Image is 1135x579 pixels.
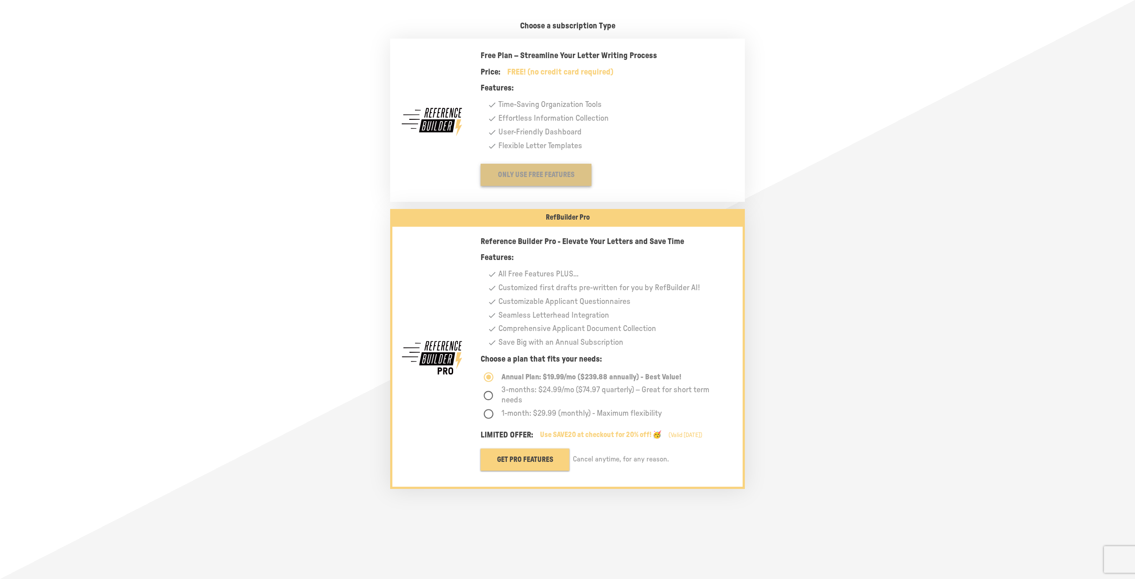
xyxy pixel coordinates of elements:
[546,213,590,222] p: RefBuilder Pro
[481,82,703,95] h6: Features:
[481,353,703,366] h6: Choose a plan that fits your needs:
[481,66,500,79] h6: Price:
[501,385,728,406] p: 3-months: $24.99/mo ($74.97 quarterly) – Great for short term needs
[392,236,466,478] img: Reference Builder Logo
[501,372,681,382] p: Annual Plan: $19.99/mo ($239.88 annually) - Best Value!
[481,50,728,62] h6: Free Plan – Streamline Your Letter Writing Process
[481,164,591,186] button: Only Use Free Features
[481,236,728,248] h6: Reference Builder Pro - Elevate Your Letters and Save Time
[392,50,466,193] img: Reference Builder Logo
[520,21,615,32] p: Choose a subscription Type
[501,409,662,419] p: 1-month: $29.99 (monthly) - Maximum flexibility
[498,336,623,349] p: Save Big with an Annual Subscription
[481,429,533,441] h6: LIMITED OFFER:
[498,98,602,111] p: Time-Saving Organization Tools
[481,252,703,264] h6: Features:
[498,140,582,153] p: Flexible Letter Templates
[507,66,613,79] h6: FREE! (no credit card required)
[498,309,609,322] p: Seamless Letterhead Integration
[669,431,702,439] p: (Valid [DATE])
[540,429,661,441] h6: Use SAVE20 at checkout for 20% off! 🥳
[498,295,630,308] p: Customizable Applicant Questionnaires
[498,126,582,139] p: User-Friendly Dashboard
[481,449,569,471] button: Get Pro Features
[498,268,579,281] p: All Free Features PLUS...
[498,112,609,125] p: Effortless Information Collection
[498,282,700,295] p: Customized first drafts pre-written for you by RefBuilder AI!
[573,456,669,463] span: Discounts are applied to all current and future payments for as long as you maintain your Pro sub...
[498,323,656,335] p: Comprehensive Applicant Document Collection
